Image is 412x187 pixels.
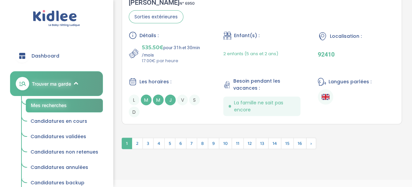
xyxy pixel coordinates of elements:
[186,138,197,149] span: 7
[31,102,67,108] span: Mes recherches
[142,43,206,58] p: pour 31h et 30min /mois
[31,149,98,155] span: Candidatures non retenues
[153,95,164,105] span: M
[243,138,256,149] span: 12
[208,138,219,149] span: 9
[26,99,103,112] a: Mes recherches
[129,10,183,23] span: Sorties extérieures
[233,78,300,92] span: Besoin pendant les vacances :
[31,164,88,171] span: Candidatures annulées
[10,71,103,96] a: Trouver ma garde
[141,95,152,105] span: M
[26,146,103,159] a: Candidatures non retenues
[31,118,87,124] span: Candidatures en cours
[165,95,176,105] span: J
[177,95,188,105] span: V
[26,130,103,143] a: Candidatures validées
[139,78,171,85] span: Les horaires :
[10,44,103,68] a: Dashboard
[234,99,295,113] span: La famille ne sait pas encore
[306,138,316,149] span: Suivant »
[281,138,294,149] span: 15
[330,33,362,40] span: Localisation :
[293,138,306,149] span: 16
[31,133,86,140] span: Candidatures validées
[164,138,175,149] span: 5
[197,138,208,149] span: 8
[142,58,206,64] p: 17.00€ par heure
[142,138,154,149] span: 3
[31,179,84,186] span: Candidatures backup
[268,138,281,149] span: 14
[32,80,71,87] span: Trouver ma garde
[175,138,186,149] span: 6
[256,138,269,149] span: 13
[234,32,259,39] span: Enfant(s) :
[329,78,371,85] span: Langues parlées :
[139,32,159,39] span: Détails :
[153,138,165,149] span: 4
[223,51,278,57] span: 2 enfants (5 ans et 2 ans)
[122,138,132,149] span: 1
[32,53,59,60] span: Dashboard
[26,115,103,128] a: Candidatures en cours
[232,138,244,149] span: 11
[33,10,80,27] img: logo.svg
[189,95,200,105] span: S
[129,95,139,105] span: L
[142,43,163,52] span: 535.50€
[26,161,103,174] a: Candidatures annulées
[129,107,139,117] span: D
[219,138,232,149] span: 10
[318,51,395,58] p: 92410
[321,93,330,101] img: Anglais
[132,138,143,149] span: 2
